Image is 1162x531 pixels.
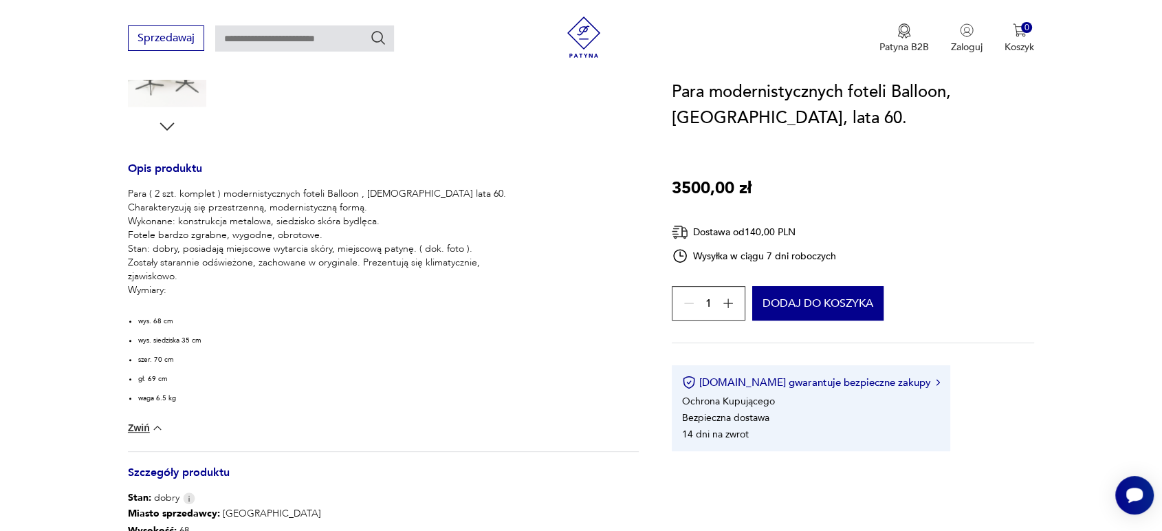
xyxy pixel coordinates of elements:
[897,23,911,39] img: Ikona medalu
[138,336,506,345] li: wys. siedziska 35 cm
[705,299,712,308] span: 1
[682,428,749,441] li: 14 dni na zwrot
[138,374,506,384] li: gł. 69 cm
[128,421,164,435] button: Zwiń
[151,421,164,435] img: chevron down
[128,164,639,187] h3: Opis produktu
[960,23,974,37] img: Ikonka użytkownika
[183,492,195,504] img: Info icon
[128,34,204,44] a: Sprzedawaj
[138,355,506,365] li: szer. 70 cm
[1005,23,1034,54] button: 0Koszyk
[138,393,506,403] li: waga 6.5 kg
[879,41,929,54] p: Patyna B2B
[1115,476,1154,514] iframe: Smartsupp widget button
[128,468,639,491] h3: Szczegóły produktu
[672,224,837,241] div: Dostawa od 140,00 PLN
[672,248,837,264] div: Wysyłka w ciągu 7 dni roboczych
[672,175,752,202] p: 3500,00 zł
[1005,41,1034,54] p: Koszyk
[672,79,1034,131] h1: Para modernistycznych foteli Balloon, [GEOGRAPHIC_DATA], lata 60.
[682,395,775,408] li: Ochrona Kupującego
[1021,22,1033,34] div: 0
[128,507,220,520] b: Miasto sprzedawcy :
[138,316,506,326] li: wys. 68 cm
[128,25,204,51] button: Sprzedawaj
[951,23,983,54] button: Zaloguj
[128,505,349,522] p: [GEOGRAPHIC_DATA]
[128,187,506,297] p: Para ( 2 szt. komplet ) modernistycznych foteli Balloon , [DEMOGRAPHIC_DATA] lata 60. Charakteryz...
[879,23,929,54] a: Ikona medaluPatyna B2B
[936,379,940,386] img: Ikona strzałki w prawo
[682,376,940,389] button: [DOMAIN_NAME] gwarantuje bezpieczne zakupy
[951,41,983,54] p: Zaloguj
[128,491,151,504] b: Stan:
[370,30,386,46] button: Szukaj
[752,286,884,321] button: Dodaj do koszyka
[672,224,688,241] img: Ikona dostawy
[563,17,604,58] img: Patyna - sklep z meblami i dekoracjami vintage
[682,411,769,424] li: Bezpieczna dostawa
[682,376,696,389] img: Ikona certyfikatu
[879,23,929,54] button: Patyna B2B
[128,491,179,505] span: dobry
[1013,23,1027,37] img: Ikona koszyka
